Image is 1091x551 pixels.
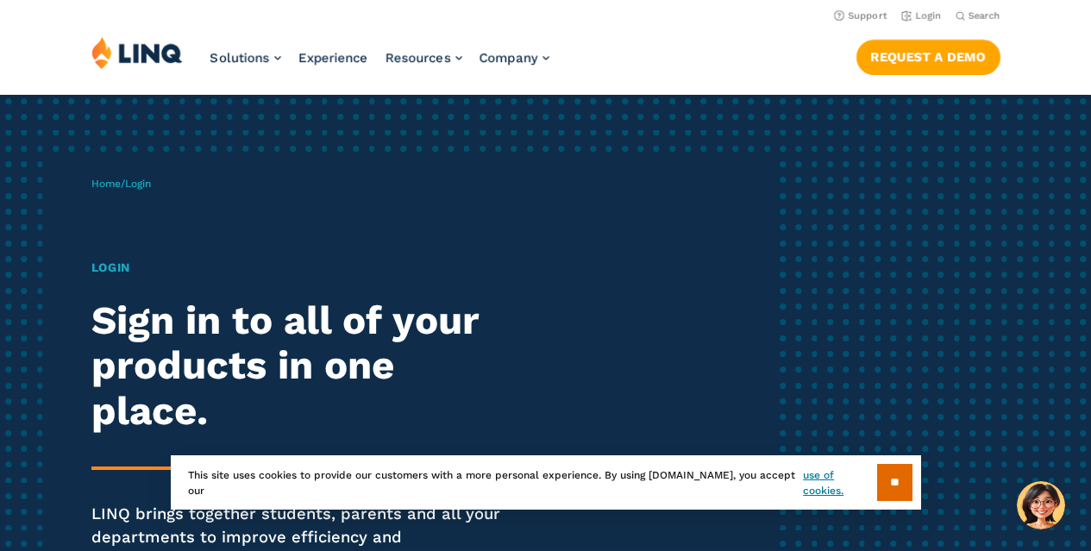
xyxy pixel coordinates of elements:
[803,467,876,498] a: use of cookies.
[834,10,887,22] a: Support
[969,10,1000,22] span: Search
[210,50,281,66] a: Solutions
[171,455,921,510] div: This site uses cookies to provide our customers with a more personal experience. By using [DOMAIN...
[956,9,1000,22] button: Open Search Bar
[298,50,368,66] a: Experience
[210,36,549,93] nav: Primary Navigation
[901,10,942,22] a: Login
[1017,481,1065,529] button: Hello, have a question? Let’s chat.
[125,178,151,190] span: Login
[91,298,511,435] h2: Sign in to all of your products in one place.
[480,50,538,66] span: Company
[386,50,462,66] a: Resources
[210,50,270,66] span: Solutions
[91,36,183,69] img: LINQ | K‑12 Software
[856,36,1000,74] nav: Button Navigation
[480,50,549,66] a: Company
[91,259,511,277] h1: Login
[91,178,151,190] span: /
[856,40,1000,74] a: Request a Demo
[91,178,121,190] a: Home
[386,50,451,66] span: Resources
